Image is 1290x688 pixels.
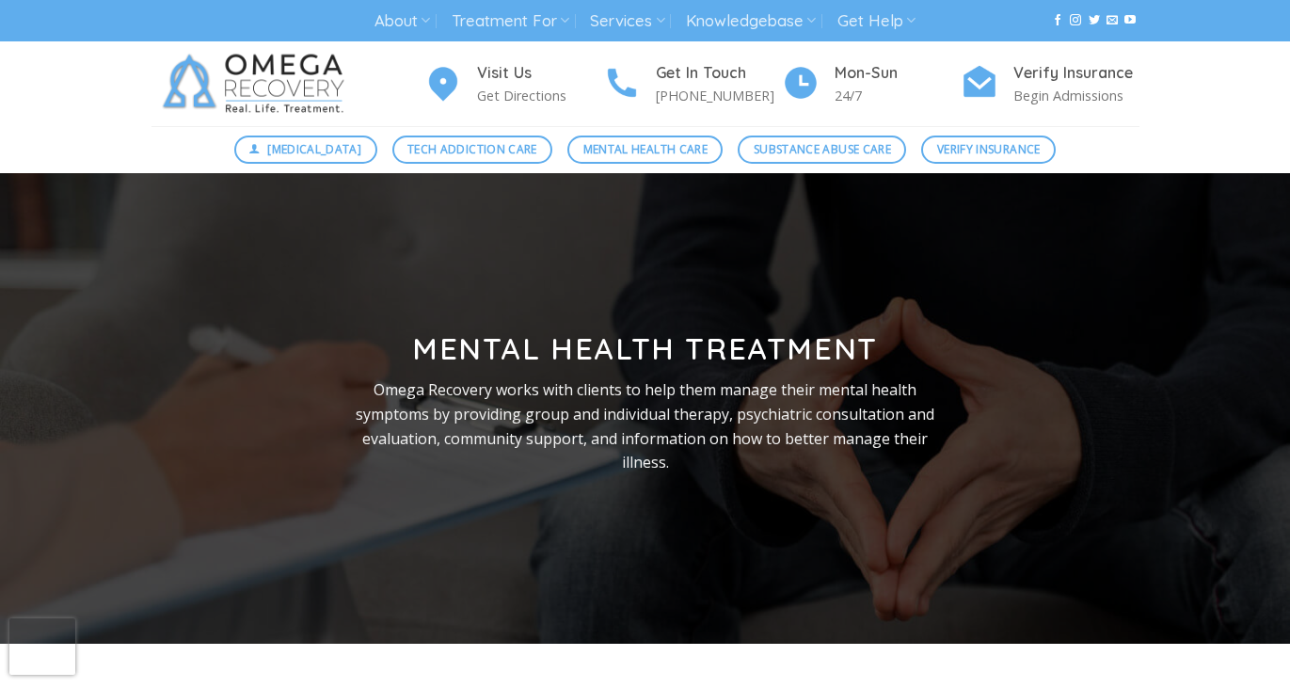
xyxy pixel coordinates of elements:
[151,41,363,126] img: Omega Recovery
[392,136,553,164] a: Tech Addiction Care
[477,61,603,86] h4: Visit Us
[234,136,377,164] a: [MEDICAL_DATA]
[835,85,961,106] p: 24/7
[407,140,537,158] span: Tech Addiction Care
[477,85,603,106] p: Get Directions
[424,61,603,107] a: Visit Us Get Directions
[1070,14,1081,27] a: Follow on Instagram
[686,4,816,39] a: Knowledgebase
[656,61,782,86] h4: Get In Touch
[412,329,878,367] strong: Mental Health Treatment
[754,140,891,158] span: Substance Abuse Care
[738,136,906,164] a: Substance Abuse Care
[1052,14,1063,27] a: Follow on Facebook
[1013,61,1139,86] h4: Verify Insurance
[1089,14,1100,27] a: Follow on Twitter
[1013,85,1139,106] p: Begin Admissions
[1124,14,1136,27] a: Follow on YouTube
[1107,14,1118,27] a: Send us an email
[835,61,961,86] h4: Mon-Sun
[590,4,664,39] a: Services
[567,136,723,164] a: Mental Health Care
[341,378,950,474] p: Omega Recovery works with clients to help them manage their mental health symptoms by providing g...
[837,4,916,39] a: Get Help
[267,140,361,158] span: [MEDICAL_DATA]
[961,61,1139,107] a: Verify Insurance Begin Admissions
[9,618,75,675] iframe: reCAPTCHA
[603,61,782,107] a: Get In Touch [PHONE_NUMBER]
[656,85,782,106] p: [PHONE_NUMBER]
[374,4,430,39] a: About
[583,140,708,158] span: Mental Health Care
[921,136,1056,164] a: Verify Insurance
[937,140,1041,158] span: Verify Insurance
[452,4,569,39] a: Treatment For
